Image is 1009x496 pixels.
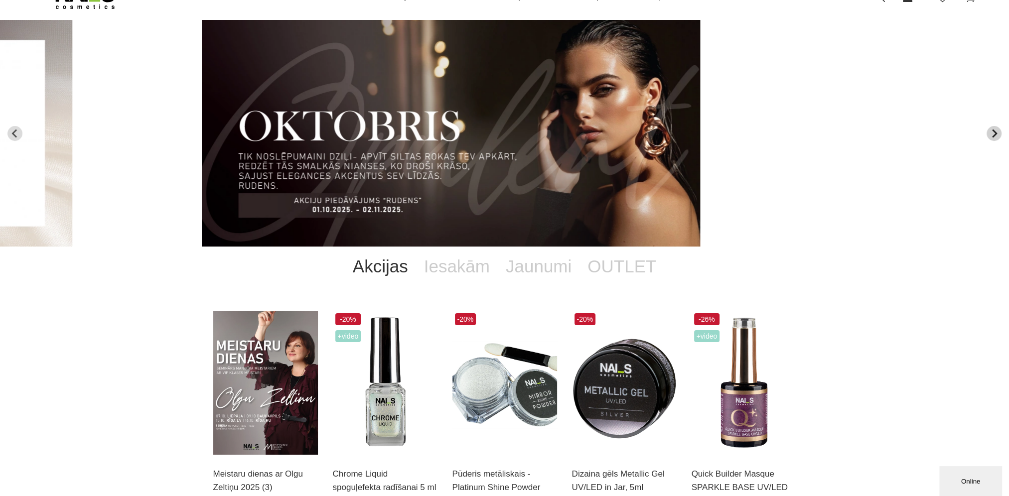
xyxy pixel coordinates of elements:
a: Dizaina gēls Metallic Gel UV/LED in Jar, 5ml [572,467,677,494]
span: +Video [335,330,361,342]
button: Next slide [987,126,1002,141]
img: Augstas kvalitātes, metāliskā spoguļefekta dizaina pūderis lieliskam spīdumam. Šobrīd aktuāls spi... [452,311,557,455]
span: -20% [575,313,596,325]
a: Meistaru dienas ar Olgu Zeltiņu 2025 (3) [213,467,318,494]
span: -26% [694,313,720,325]
img: Maskējoša, viegli mirdzoša bāze/gels. Unikāls produkts ar daudz izmantošanas iespējām: •Bāze gell... [692,311,796,455]
button: Go to last slide [7,126,22,141]
li: 2 of 12 [202,20,807,247]
a: OUTLET [579,247,664,286]
a: Jaunumi [498,247,579,286]
img: ✨ Meistaru dienas ar Olgu Zeltiņu 2025 ✨ RUDENS / Seminārs manikīra meistariem Liepāja – 7. okt.,... [213,311,318,455]
iframe: chat widget [939,464,1004,496]
a: Iesakām [416,247,498,286]
a: Akcijas [345,247,416,286]
span: -20% [335,313,361,325]
span: -20% [455,313,476,325]
img: Dizaina produkts spilgtā spoguļa efekta radīšanai.LIETOŠANA: Pirms lietošanas nepieciešams sakrat... [333,311,437,455]
img: Metallic Gel UV/LED ir intensīvi pigmentets metala dizaina gēls, kas palīdz radīt reljefu zīmējum... [572,311,677,455]
span: +Video [694,330,720,342]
